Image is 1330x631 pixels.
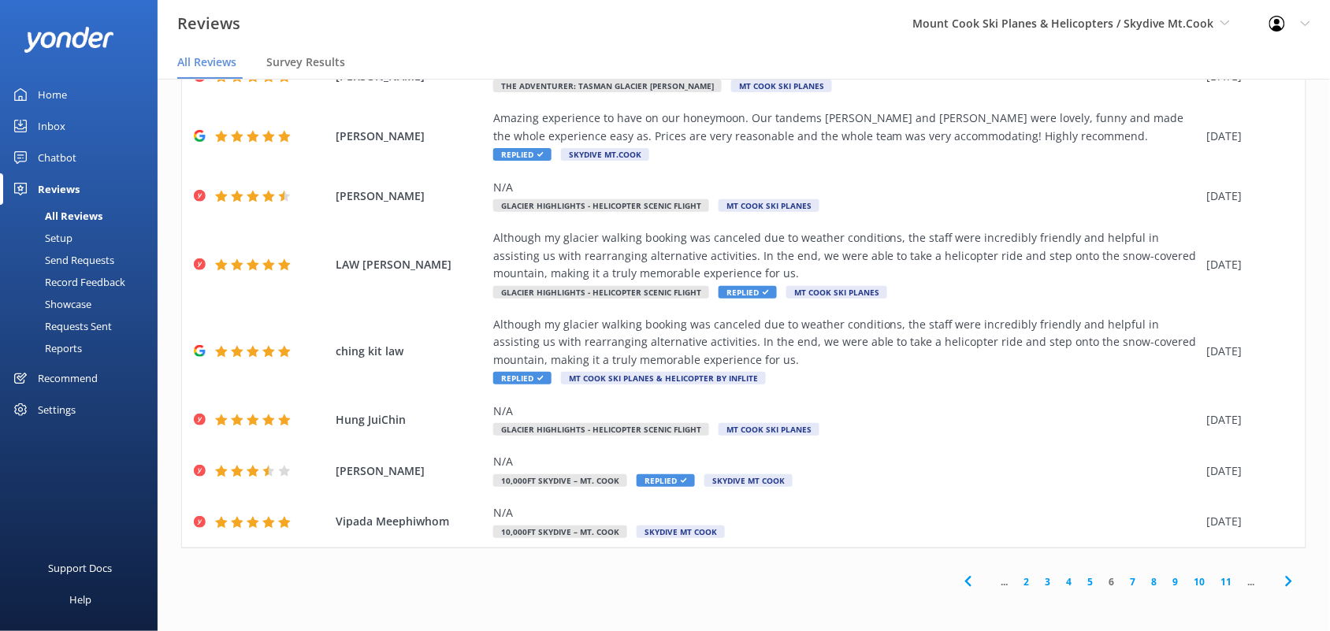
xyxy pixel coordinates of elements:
a: Reports [9,337,158,359]
div: [DATE] [1207,343,1286,360]
span: Glacier Highlights - Helicopter Scenic flight [493,423,709,436]
span: ... [1240,574,1263,589]
span: Mt Cook Ski Planes [719,199,819,212]
a: 4 [1059,574,1080,589]
span: Skydive Mt Cook [704,474,793,487]
span: Mt Cook Ski Planes & Helicopter by INFLITE [561,372,766,384]
div: Reviews [38,173,80,205]
div: N/A [493,504,1199,522]
a: Showcase [9,293,158,315]
span: Replied [493,372,552,384]
a: Setup [9,227,158,249]
div: Home [38,79,67,110]
a: Requests Sent [9,315,158,337]
a: 10 [1187,574,1213,589]
div: N/A [493,179,1199,196]
div: Requests Sent [9,315,112,337]
div: Setup [9,227,72,249]
span: LAW [PERSON_NAME] [336,256,485,273]
div: Chatbot [38,142,76,173]
a: Record Feedback [9,271,158,293]
div: All Reviews [9,205,102,227]
div: [DATE] [1207,187,1286,205]
a: 5 [1080,574,1102,589]
a: 9 [1165,574,1187,589]
span: The Adventurer: Tasman Glacier [PERSON_NAME] [493,80,722,92]
a: 8 [1144,574,1165,589]
div: [DATE] [1207,462,1286,480]
span: Mt Cook Ski Planes [731,80,832,92]
div: Although my glacier walking booking was canceled due to weather conditions, the staff were incred... [493,229,1199,282]
img: yonder-white-logo.png [24,27,114,53]
a: 2 [1016,574,1038,589]
span: [PERSON_NAME] [336,462,485,480]
div: Showcase [9,293,91,315]
a: 7 [1123,574,1144,589]
span: 10,000ft Skydive – Mt. Cook [493,525,627,538]
div: N/A [493,403,1199,420]
div: Reports [9,337,82,359]
span: ... [994,574,1016,589]
div: Settings [38,394,76,425]
a: 3 [1038,574,1059,589]
span: Mt Cook Ski Planes [786,286,887,299]
div: Amazing experience to have on our honeymoon. Our tandems [PERSON_NAME] and [PERSON_NAME] were lov... [493,109,1199,145]
span: Replied [637,474,695,487]
span: Skydive Mt Cook [637,525,725,538]
a: 11 [1213,574,1240,589]
a: Send Requests [9,249,158,271]
span: Glacier Highlights - Helicopter Scenic flight [493,286,709,299]
div: Although my glacier walking booking was canceled due to weather conditions, the staff were incred... [493,316,1199,369]
a: 6 [1102,574,1123,589]
span: Replied [719,286,777,299]
span: ching kit law [336,343,485,360]
div: Record Feedback [9,271,125,293]
div: Inbox [38,110,65,142]
a: All Reviews [9,205,158,227]
div: [DATE] [1207,128,1286,145]
span: Skydive Mt.Cook [561,148,649,161]
div: Recommend [38,362,98,394]
div: [DATE] [1207,256,1286,273]
span: 10,000ft Skydive – Mt. Cook [493,474,627,487]
span: All Reviews [177,54,236,70]
h3: Reviews [177,11,240,36]
span: Mt Cook Ski Planes [719,423,819,436]
span: Replied [493,148,552,161]
span: Mount Cook Ski Planes & Helicopters / Skydive Mt.Cook [913,16,1214,31]
div: N/A [493,453,1199,470]
span: Vipada Meephiwhom [336,513,485,530]
span: Hung JuiChin [336,411,485,429]
div: Support Docs [49,552,113,584]
span: [PERSON_NAME] [336,187,485,205]
span: Glacier Highlights - Helicopter Scenic flight [493,199,709,212]
span: Survey Results [266,54,345,70]
div: [DATE] [1207,411,1286,429]
div: Send Requests [9,249,114,271]
div: [DATE] [1207,513,1286,530]
div: Help [69,584,91,615]
span: [PERSON_NAME] [336,128,485,145]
